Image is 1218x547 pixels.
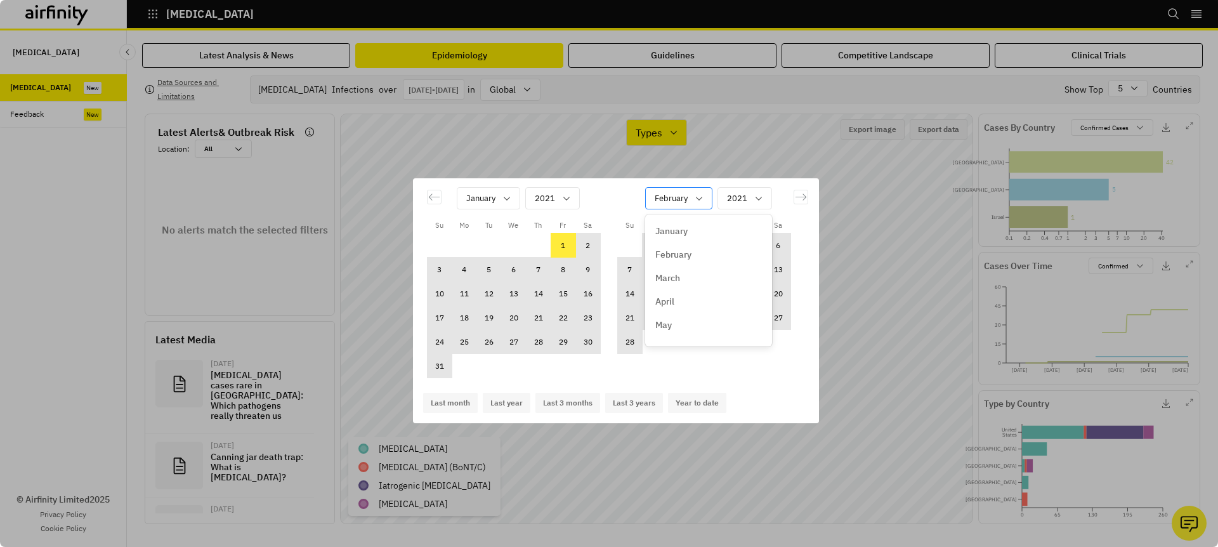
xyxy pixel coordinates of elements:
td: Selected. Wednesday, January 13, 2021 [501,282,526,306]
button: Last month [423,393,478,413]
td: Selected. Sunday, January 17, 2021 [427,306,452,330]
div: Calendar [413,178,822,393]
td: Selected. Wednesday, January 6, 2021 [501,258,526,282]
button: Last year [483,393,530,413]
td: Selected. Thursday, January 7, 2021 [526,258,551,282]
td: Selected. Friday, January 29, 2021 [551,330,575,354]
td: Selected. Monday, January 4, 2021 [452,258,476,282]
td: Selected. Wednesday, January 20, 2021 [501,306,526,330]
td: Selected. Sunday, February 28, 2021 [617,330,642,354]
td: Selected. Saturday, January 9, 2021 [575,258,600,282]
td: Selected. Monday, January 25, 2021 [452,330,476,354]
td: Selected. Sunday, January 3, 2021 [427,258,452,282]
p: April [655,295,674,308]
td: Selected. Tuesday, January 26, 2021 [476,330,501,354]
td: Selected. Saturday, January 16, 2021 [575,282,600,306]
td: Selected. Saturday, February 20, 2021 [766,282,790,306]
td: Selected. Thursday, January 21, 2021 [526,306,551,330]
td: Selected. Monday, February 22, 2021 [642,306,667,330]
p: May [655,319,672,332]
td: Selected. Sunday, February 21, 2021 [617,306,642,330]
td: Selected. Monday, January 18, 2021 [452,306,476,330]
td: Selected. Sunday, January 31, 2021 [427,354,452,378]
td: Selected. Monday, February 15, 2021 [642,282,667,306]
td: Selected. Thursday, January 14, 2021 [526,282,551,306]
button: Year to date [668,393,726,413]
td: Selected. Tuesday, January 19, 2021 [476,306,501,330]
p: January [655,225,688,238]
td: Selected. Saturday, January 30, 2021 [575,330,600,354]
td: Selected. Friday, January 15, 2021 [551,282,575,306]
td: Selected. Sunday, January 10, 2021 [427,282,452,306]
p: February [655,248,691,261]
td: Selected. Thursday, January 28, 2021 [526,330,551,354]
td: Selected. Tuesday, January 5, 2021 [476,258,501,282]
td: Selected. Tuesday, January 12, 2021 [476,282,501,306]
td: Selected. Saturday, January 2, 2021 [575,234,600,258]
div: Move backward to switch to the previous month. [427,190,442,204]
td: Selected. Sunday, January 24, 2021 [427,330,452,354]
td: Selected. Monday, January 11, 2021 [452,282,476,306]
td: Selected. Saturday, February 27, 2021 [766,306,790,330]
td: Selected. Monday, February 1, 2021 [642,234,667,258]
td: Selected. Friday, January 22, 2021 [551,306,575,330]
div: Move forward to switch to the next month. [794,190,808,204]
td: Selected. Monday, February 8, 2021 [642,258,667,282]
td: Selected. Saturday, February 13, 2021 [766,258,790,282]
button: Last 3 years [605,393,663,413]
td: Selected. Friday, January 8, 2021 [551,258,575,282]
button: Last 3 months [535,393,600,413]
p: March [655,272,680,285]
td: Selected. Wednesday, January 27, 2021 [501,330,526,354]
td: Selected. Saturday, February 6, 2021 [766,234,790,258]
td: Selected as start date. Friday, January 1, 2021 [551,234,575,258]
td: Selected. Saturday, January 23, 2021 [575,306,600,330]
td: Selected. Sunday, February 14, 2021 [617,282,642,306]
p: June [655,342,675,355]
td: Selected. Sunday, February 7, 2021 [617,258,642,282]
